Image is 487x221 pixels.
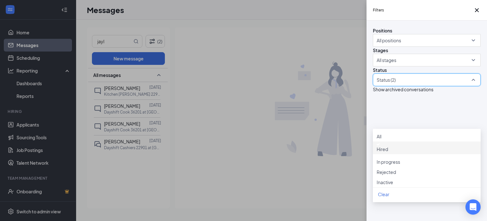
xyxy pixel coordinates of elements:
svg: Cross [473,6,481,14]
div: Inactive [373,177,481,187]
div: All [373,130,481,142]
div: In progress [373,154,481,167]
span: Show archived conversations [373,86,433,93]
div: Rejected [373,167,481,177]
img: checkbox [377,156,380,158]
span: Inactive [377,179,393,185]
img: checkbox [377,143,380,146]
span: Rejected [377,169,396,175]
div: Hired [373,142,481,154]
span: Hired [377,146,388,152]
span: Stages [373,47,388,53]
button: Clear [373,188,394,201]
span: Clear [378,191,389,197]
span: Positions [373,28,392,33]
span: Status [373,67,387,73]
div: Open Intercom Messenger [465,199,481,215]
span: In progress [377,159,400,165]
h5: Filters [373,7,384,13]
span: All [377,134,381,139]
img: checkbox [377,132,380,133]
